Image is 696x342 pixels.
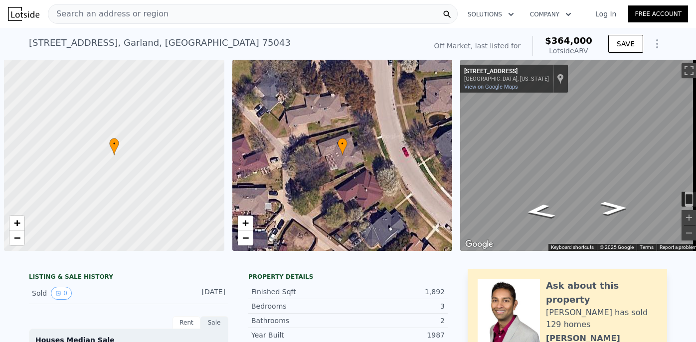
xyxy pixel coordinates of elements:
[464,68,549,76] div: [STREET_ADDRESS]
[557,73,564,84] a: Show location on map
[8,7,39,21] img: Lotside
[251,330,348,340] div: Year Built
[242,217,248,229] span: +
[545,46,592,56] div: Lotside ARV
[348,287,445,297] div: 1,892
[109,139,119,148] span: •
[434,41,521,51] div: Off Market, last listed for
[348,330,445,340] div: 1987
[48,8,169,20] span: Search an address or region
[238,216,253,230] a: Zoom in
[464,76,549,82] div: [GEOGRAPHIC_DATA], [US_STATE]
[173,316,200,329] div: Rent
[14,217,20,229] span: +
[463,238,496,251] a: Open this area in Google Maps (opens a new window)
[248,273,448,281] div: Property details
[522,5,579,23] button: Company
[200,316,228,329] div: Sale
[460,5,522,23] button: Solutions
[589,198,639,218] path: Go North, Peninsula Way
[14,231,20,244] span: −
[463,238,496,251] img: Google
[109,138,119,155] div: •
[251,301,348,311] div: Bedrooms
[29,36,291,50] div: [STREET_ADDRESS] , Garland , [GEOGRAPHIC_DATA] 75043
[546,307,657,331] div: [PERSON_NAME] has sold 129 homes
[608,35,643,53] button: SAVE
[551,244,594,251] button: Keyboard shortcuts
[9,230,24,245] a: Zoom out
[238,230,253,245] a: Zoom out
[546,279,657,307] div: Ask about this property
[181,287,225,300] div: [DATE]
[251,316,348,326] div: Bathrooms
[464,84,518,90] a: View on Google Maps
[512,201,568,222] path: Go Southeast, Peninsula Way
[647,34,667,54] button: Show Options
[29,273,228,283] div: LISTING & SALE HISTORY
[251,287,348,297] div: Finished Sqft
[348,301,445,311] div: 3
[640,244,654,250] a: Terms
[628,5,688,22] a: Free Account
[51,287,72,300] button: View historical data
[348,316,445,326] div: 2
[338,138,348,155] div: •
[600,244,634,250] span: © 2025 Google
[545,35,592,46] span: $364,000
[338,139,348,148] span: •
[242,231,248,244] span: −
[32,287,121,300] div: Sold
[9,216,24,230] a: Zoom in
[583,9,628,19] a: Log In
